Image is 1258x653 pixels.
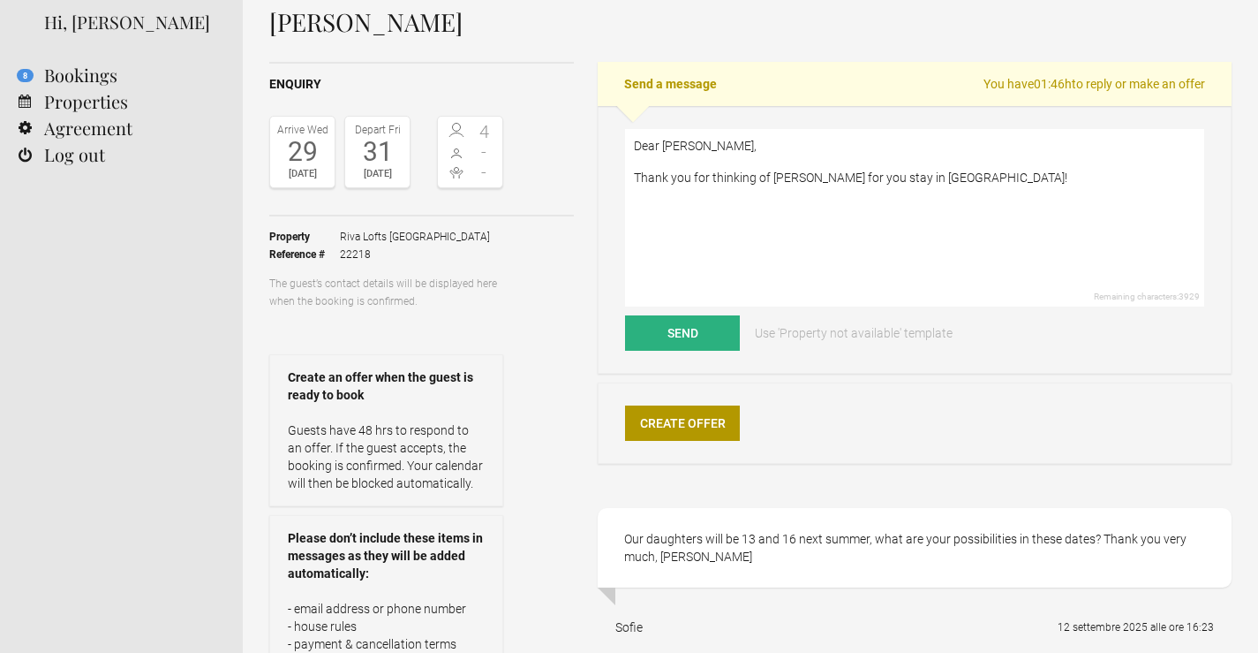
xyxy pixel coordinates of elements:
span: 22218 [340,246,490,263]
div: Our daughters will be 13 and 16 next summer, what are your possibilities in these dates? Thank yo... [598,508,1232,588]
p: Guests have 48 hrs to respond to an offer. If the guest accepts, the booking is confirmed. Your c... [288,421,485,492]
span: You have to reply or make an offer [983,75,1205,93]
h2: Send a message [598,62,1232,106]
flynt-notification-badge: 8 [17,69,34,82]
strong: Reference # [269,246,340,263]
strong: Create an offer when the guest is ready to book [288,368,485,404]
span: - [471,163,499,181]
div: Sofie [615,619,643,636]
div: Arrive Wed [275,121,330,139]
flynt-countdown: 01:46h [1034,77,1072,91]
div: Hi, [PERSON_NAME] [44,9,216,35]
strong: Property [269,228,340,246]
div: [DATE] [350,165,405,183]
span: Riva Lofts [GEOGRAPHIC_DATA] [340,228,490,246]
div: 31 [350,139,405,165]
a: Create Offer [625,406,740,441]
div: 29 [275,139,330,165]
p: - email address or phone number - house rules - payment & cancellation terms [288,600,485,653]
div: [DATE] [275,165,330,183]
flynt-date-display: 12 settembre 2025 alle ore 16:23 [1058,621,1214,634]
span: 4 [471,123,499,140]
div: Depart Fri [350,121,405,139]
p: The guest’s contact details will be displayed here when the booking is confirmed. [269,275,503,310]
strong: Please don’t include these items in messages as they will be added automatically: [288,529,485,582]
h2: Enquiry [269,75,574,94]
span: - [471,143,499,161]
a: Use 'Property not available' template [742,315,965,351]
h1: [PERSON_NAME] [269,9,1232,35]
button: Send [625,315,740,351]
